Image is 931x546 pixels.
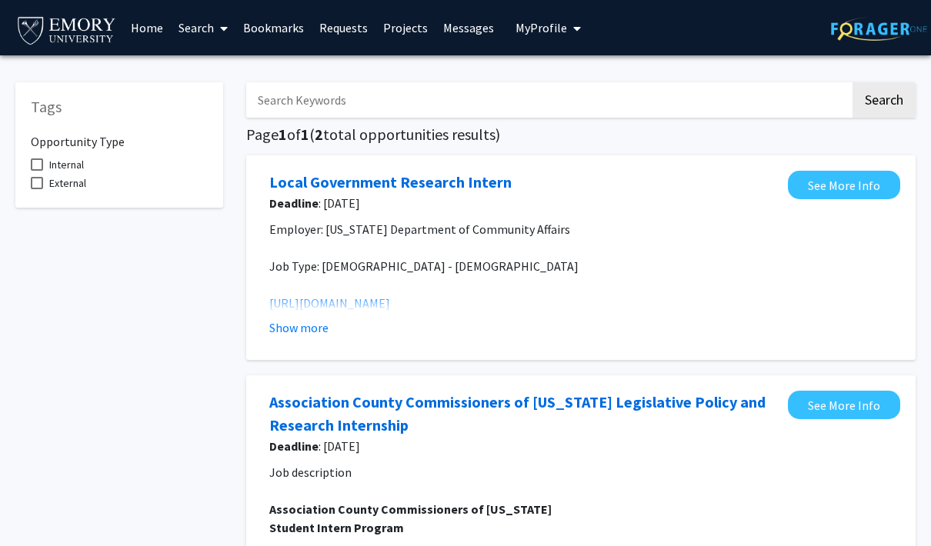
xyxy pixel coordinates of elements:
[15,12,118,47] img: Emory University Logo
[269,318,329,337] button: Show more
[269,463,893,481] p: Job description
[269,194,780,212] span: : [DATE]
[269,257,893,275] p: Job Type: [DEMOGRAPHIC_DATA] - [DEMOGRAPHIC_DATA]
[269,171,512,194] a: Opens in a new tab
[31,122,208,149] h6: Opportunity Type
[831,17,927,41] img: ForagerOne Logo
[375,1,435,55] a: Projects
[269,501,552,517] strong: Association County Commissioners of [US_STATE]
[435,1,502,55] a: Messages
[312,1,375,55] a: Requests
[123,1,171,55] a: Home
[49,155,84,174] span: Internal
[246,82,850,118] input: Search Keywords
[235,1,312,55] a: Bookmarks
[246,125,916,144] h5: Page of ( total opportunities results)
[171,1,235,55] a: Search
[269,195,319,211] b: Deadline
[788,171,900,199] a: Opens in a new tab
[31,98,208,116] h5: Tags
[269,391,780,437] a: Opens in a new tab
[269,295,390,311] a: [URL][DOMAIN_NAME]
[269,220,893,238] p: Employer: [US_STATE] Department of Community Affairs
[516,20,567,35] span: My Profile
[49,174,86,192] span: External
[315,125,323,144] span: 2
[788,391,900,419] a: Opens in a new tab
[269,437,780,455] span: : [DATE]
[12,477,65,534] iframe: Chat
[269,438,319,454] b: Deadline
[301,125,309,144] span: 1
[279,125,287,144] span: 1
[853,82,916,118] button: Search
[269,520,404,535] strong: Student Intern Program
